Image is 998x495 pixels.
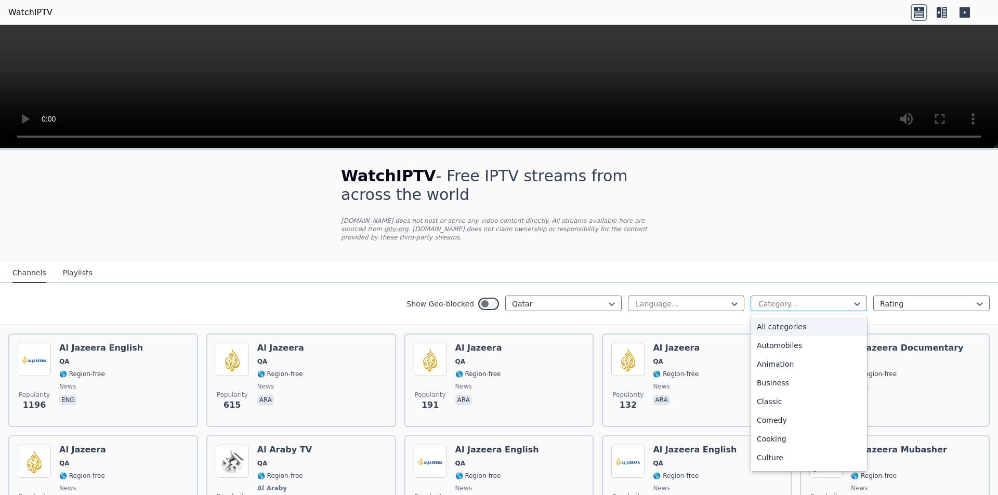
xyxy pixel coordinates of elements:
span: 132 [620,399,637,411]
span: 🌎 Region-free [455,472,501,480]
img: Al Jazeera English [414,445,447,478]
h6: Al Jazeera [455,343,502,353]
button: Channels [12,263,46,283]
span: news [653,484,669,492]
p: ara [257,395,274,405]
img: Al Jazeera English [18,343,51,376]
h6: Al Jazeera [653,343,700,353]
span: news [257,382,274,391]
button: Playlists [63,263,93,283]
p: ara [653,395,669,405]
span: Popularity [612,391,644,399]
p: [DOMAIN_NAME] does not host or serve any video content directly. All streams available here are s... [341,217,657,242]
p: ara [455,395,472,405]
div: Animation [751,355,867,373]
span: 🌎 Region-free [455,370,501,378]
img: Al Araby TV [216,445,249,478]
span: 🌎 Region-free [653,370,699,378]
span: 1196 [23,399,46,411]
span: 🌎 Region-free [257,472,303,480]
span: QA [455,459,466,467]
div: Cooking [751,430,867,448]
img: Al Jazeera [611,343,645,376]
img: Al Jazeera [18,445,51,478]
img: Al Jazeera [414,343,447,376]
div: Culture [751,448,867,467]
h6: Al Jazeera English [653,445,737,455]
span: QA [653,357,663,366]
label: Show Geo-blocked [406,299,474,309]
h6: Al Jazeera English [59,343,143,353]
div: Business [751,373,867,392]
span: 🌎 Region-free [59,370,105,378]
h6: Al Jazeera [257,343,304,353]
span: 🌎 Region-free [59,472,105,480]
span: 191 [422,399,439,411]
h6: Al Jazeera English [455,445,539,455]
div: Automobiles [751,336,867,355]
h6: Al Jazeera Documentary [851,343,963,353]
h6: Al Jazeera Mubasher [851,445,947,455]
span: 🌎 Region-free [851,472,897,480]
span: QA [59,459,70,467]
span: news [59,382,76,391]
img: Al Jazeera [216,343,249,376]
div: Documentary [751,467,867,486]
span: Popularity [415,391,446,399]
p: eng [59,395,77,405]
span: 🌎 Region-free [653,472,699,480]
span: 615 [224,399,241,411]
span: QA [59,357,70,366]
h6: Al Araby TV [257,445,312,455]
span: news [851,484,868,492]
span: news [455,382,472,391]
span: news [653,382,669,391]
a: iptv-org [384,225,409,233]
span: QA [257,357,268,366]
span: news [59,484,76,492]
span: Popularity [217,391,248,399]
span: news [455,484,472,492]
img: Al Jazeera English [611,445,645,478]
a: WatchIPTV [8,6,52,19]
span: Popularity [19,391,50,399]
div: Classic [751,392,867,411]
span: WatchIPTV [341,167,436,185]
span: QA [455,357,466,366]
span: Al Araby [257,484,287,492]
span: QA [653,459,663,467]
span: 🌎 Region-free [257,370,303,378]
span: 🌎 Region-free [851,370,897,378]
div: Comedy [751,411,867,430]
span: QA [257,459,268,467]
h6: Al Jazeera [59,445,106,455]
div: All categories [751,317,867,336]
h1: - Free IPTV streams from across the world [341,167,657,204]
